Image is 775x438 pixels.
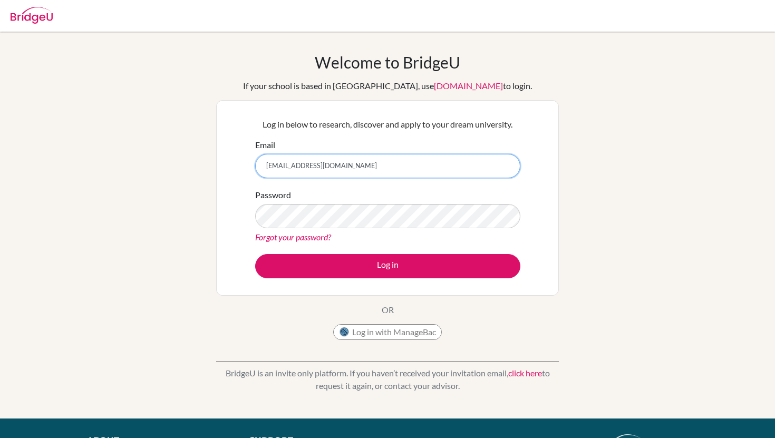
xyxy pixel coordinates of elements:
div: If your school is based in [GEOGRAPHIC_DATA], use to login. [243,80,532,92]
a: [DOMAIN_NAME] [434,81,503,91]
label: Password [255,189,291,201]
h1: Welcome to BridgeU [315,53,460,72]
img: Bridge-U [11,7,53,24]
button: Log in [255,254,520,278]
a: Forgot your password? [255,232,331,242]
button: Log in with ManageBac [333,324,442,340]
p: BridgeU is an invite only platform. If you haven’t received your invitation email, to request it ... [216,367,559,392]
p: Log in below to research, discover and apply to your dream university. [255,118,520,131]
p: OR [382,304,394,316]
label: Email [255,139,275,151]
a: click here [508,368,542,378]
